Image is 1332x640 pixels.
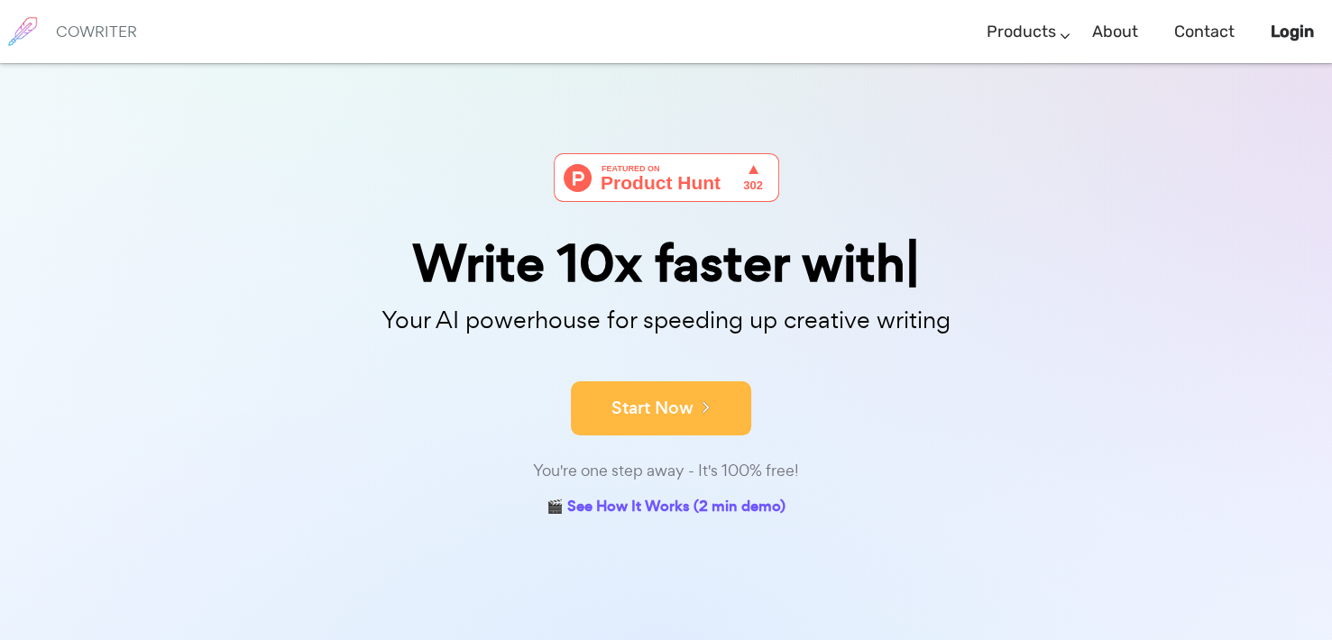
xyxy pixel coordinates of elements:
div: Write 10x faster with [216,238,1117,289]
a: Login [1271,5,1314,59]
h6: COWRITER [56,23,137,40]
button: Start Now [571,381,751,435]
b: Login [1271,22,1314,41]
p: Your AI powerhouse for speeding up creative writing [216,301,1117,340]
img: Cowriter - Your AI buddy for speeding up creative writing | Product Hunt [554,153,779,202]
a: 🎬 See How It Works (2 min demo) [547,494,785,522]
a: Contact [1174,5,1235,59]
a: Products [987,5,1056,59]
a: About [1092,5,1138,59]
div: You're one step away - It's 100% free! [216,458,1117,484]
